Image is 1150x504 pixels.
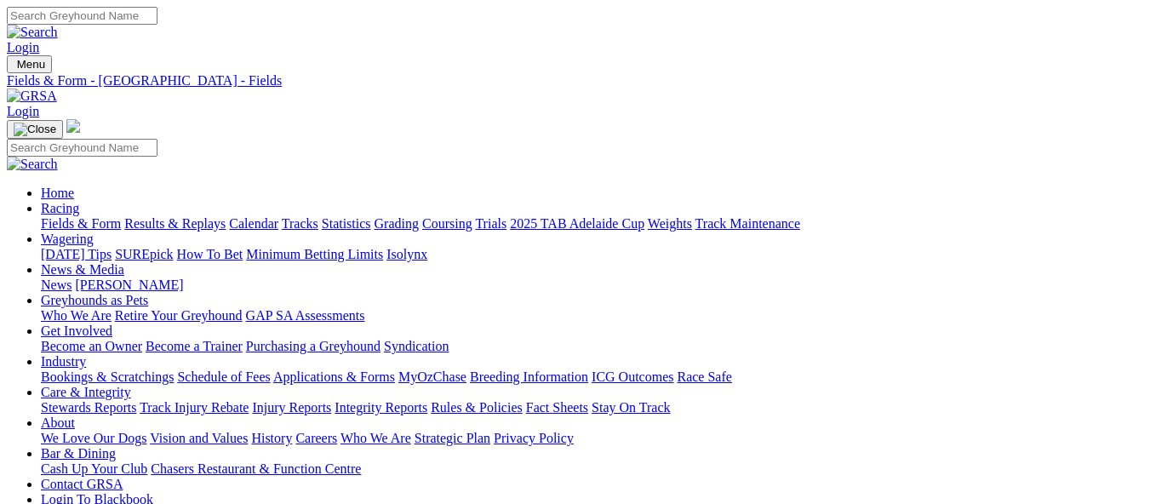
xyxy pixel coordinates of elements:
[41,400,136,415] a: Stewards Reports
[282,216,318,231] a: Tracks
[246,308,365,323] a: GAP SA Assessments
[470,369,588,384] a: Breeding Information
[41,308,112,323] a: Who We Are
[7,139,157,157] input: Search
[41,446,116,461] a: Bar & Dining
[41,201,79,215] a: Racing
[246,247,383,261] a: Minimum Betting Limits
[526,400,588,415] a: Fact Sheets
[510,216,644,231] a: 2025 TAB Adelaide Cup
[41,293,148,307] a: Greyhounds as Pets
[246,339,380,353] a: Purchasing a Greyhound
[41,339,142,353] a: Become an Owner
[7,157,58,172] img: Search
[41,369,1143,385] div: Industry
[14,123,56,136] img: Close
[41,461,147,476] a: Cash Up Your Club
[41,477,123,491] a: Contact GRSA
[41,308,1143,324] div: Greyhounds as Pets
[41,415,75,430] a: About
[115,308,243,323] a: Retire Your Greyhound
[140,400,249,415] a: Track Injury Rebate
[41,247,1143,262] div: Wagering
[7,40,39,54] a: Login
[415,431,490,445] a: Strategic Plan
[124,216,226,231] a: Results & Replays
[695,216,800,231] a: Track Maintenance
[7,7,157,25] input: Search
[7,25,58,40] img: Search
[431,400,523,415] a: Rules & Policies
[41,369,174,384] a: Bookings & Scratchings
[41,247,112,261] a: [DATE] Tips
[475,216,506,231] a: Trials
[252,400,331,415] a: Injury Reports
[41,431,1143,446] div: About
[7,120,63,139] button: Toggle navigation
[251,431,292,445] a: History
[177,247,243,261] a: How To Bet
[398,369,466,384] a: MyOzChase
[335,400,427,415] a: Integrity Reports
[75,278,183,292] a: [PERSON_NAME]
[340,431,411,445] a: Who We Are
[677,369,731,384] a: Race Safe
[273,369,395,384] a: Applications & Forms
[7,89,57,104] img: GRSA
[41,278,1143,293] div: News & Media
[41,232,94,246] a: Wagering
[177,369,270,384] a: Schedule of Fees
[7,55,52,73] button: Toggle navigation
[41,216,121,231] a: Fields & Form
[386,247,427,261] a: Isolynx
[7,73,1143,89] a: Fields & Form - [GEOGRAPHIC_DATA] - Fields
[41,431,146,445] a: We Love Our Dogs
[41,400,1143,415] div: Care & Integrity
[41,354,86,369] a: Industry
[41,216,1143,232] div: Racing
[375,216,419,231] a: Grading
[592,400,670,415] a: Stay On Track
[146,339,243,353] a: Become a Trainer
[41,186,74,200] a: Home
[41,278,72,292] a: News
[592,369,673,384] a: ICG Outcomes
[41,385,131,399] a: Care & Integrity
[7,104,39,118] a: Login
[494,431,574,445] a: Privacy Policy
[115,247,173,261] a: SUREpick
[384,339,449,353] a: Syndication
[66,119,80,133] img: logo-grsa-white.png
[41,262,124,277] a: News & Media
[322,216,371,231] a: Statistics
[422,216,472,231] a: Coursing
[41,461,1143,477] div: Bar & Dining
[151,461,361,476] a: Chasers Restaurant & Function Centre
[295,431,337,445] a: Careers
[648,216,692,231] a: Weights
[229,216,278,231] a: Calendar
[150,431,248,445] a: Vision and Values
[17,58,45,71] span: Menu
[41,324,112,338] a: Get Involved
[41,339,1143,354] div: Get Involved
